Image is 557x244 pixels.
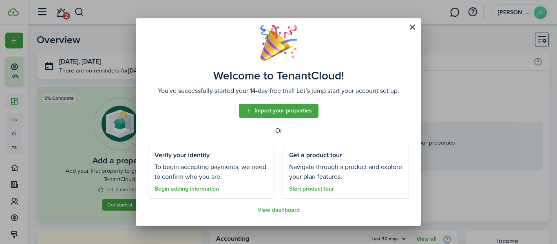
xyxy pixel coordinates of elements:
a: View dashboard [258,207,300,213]
well-done-title: Welcome to TenantCloud! [213,69,344,82]
well-done-section-title: Get a product tour [289,150,342,160]
button: Close modal [405,20,419,34]
well-done-description: You've successfully started your 14-day free trial! Let’s jump start your account set up. [158,86,399,96]
well-done-section-description: To begin accepting payments, we need to confirm who you are. [155,162,268,182]
well-done-separator: Or [148,126,409,136]
a: Start product tour [289,186,334,192]
well-done-section-description: Navigate through a product and explore your plan features. [289,162,402,182]
well-done-section-title: Verify your identity [155,150,210,160]
a: Begin adding information [155,186,219,192]
a: Import your properties [239,104,318,118]
img: Well done! [260,24,297,61]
